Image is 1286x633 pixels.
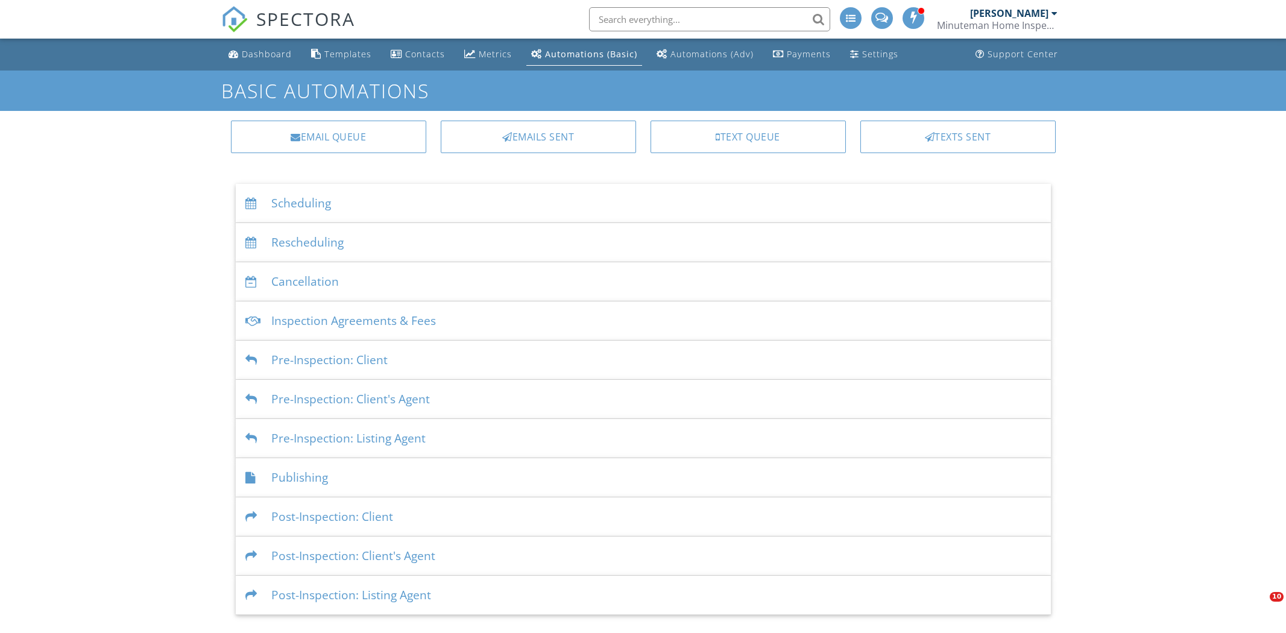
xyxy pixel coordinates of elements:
[236,576,1051,615] div: Post-Inspection: Listing Agent
[224,43,297,66] a: Dashboard
[479,48,512,60] div: Metrics
[236,341,1051,380] div: Pre-Inspection: Client
[242,48,292,60] div: Dashboard
[545,48,637,60] div: Automations (Basic)
[324,48,371,60] div: Templates
[236,223,1051,262] div: Rescheduling
[441,121,636,153] a: Emails Sent
[236,419,1051,458] div: Pre-Inspection: Listing Agent
[670,48,754,60] div: Automations (Adv)
[386,43,450,66] a: Contacts
[937,19,1057,31] div: Minuteman Home Inspections LLC
[256,6,355,31] span: SPECTORA
[236,497,1051,537] div: Post-Inspection: Client
[768,43,836,66] a: Payments
[231,121,426,153] a: Email Queue
[787,48,831,60] div: Payments
[589,7,830,31] input: Search everything...
[526,43,642,66] a: Automations (Basic)
[236,537,1051,576] div: Post-Inspection: Client's Agent
[652,43,758,66] a: Automations (Advanced)
[970,7,1048,19] div: [PERSON_NAME]
[236,262,1051,301] div: Cancellation
[459,43,517,66] a: Metrics
[221,80,1065,101] h1: Basic Automations
[988,48,1058,60] div: Support Center
[236,380,1051,419] div: Pre-Inspection: Client's Agent
[306,43,376,66] a: Templates
[845,43,903,66] a: Settings
[221,6,248,33] img: The Best Home Inspection Software - Spectora
[221,16,355,42] a: SPECTORA
[971,43,1063,66] a: Support Center
[236,458,1051,497] div: Publishing
[651,121,846,153] a: Text Queue
[860,121,1056,153] a: Texts Sent
[1270,592,1284,602] span: 10
[236,301,1051,341] div: Inspection Agreements & Fees
[1245,592,1274,621] iframe: Intercom live chat
[405,48,445,60] div: Contacts
[236,184,1051,223] div: Scheduling
[862,48,898,60] div: Settings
